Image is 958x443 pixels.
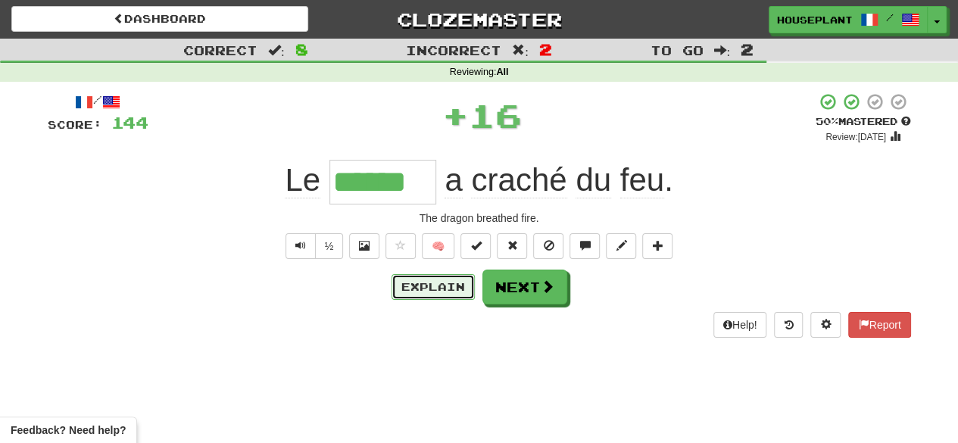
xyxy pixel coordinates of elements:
[713,44,730,57] span: :
[769,6,928,33] a: Houseplant /
[11,423,126,438] span: Open feedback widget
[774,312,803,338] button: Round history (alt+y)
[816,115,911,129] div: Mastered
[295,40,308,58] span: 8
[816,115,838,127] span: 50 %
[48,118,102,131] span: Score:
[713,312,767,338] button: Help!
[777,13,853,27] span: Houseplant
[436,162,673,198] span: .
[331,6,628,33] a: Clozemaster
[533,233,563,259] button: Ignore sentence (alt+i)
[11,6,308,32] a: Dashboard
[539,40,552,58] span: 2
[385,233,416,259] button: Favorite sentence (alt+f)
[825,132,886,142] small: Review: [DATE]
[183,42,257,58] span: Correct
[512,44,529,57] span: :
[576,162,611,198] span: du
[469,96,522,134] span: 16
[606,233,636,259] button: Edit sentence (alt+d)
[48,211,911,226] div: The dragon breathed fire.
[497,233,527,259] button: Reset to 0% Mastered (alt+r)
[442,92,469,138] span: +
[460,233,491,259] button: Set this sentence to 100% Mastered (alt+m)
[349,233,379,259] button: Show image (alt+x)
[406,42,501,58] span: Incorrect
[282,233,344,259] div: Text-to-speech controls
[482,270,567,304] button: Next
[471,162,566,198] span: craché
[285,162,320,198] span: Le
[569,233,600,259] button: Discuss sentence (alt+u)
[650,42,703,58] span: To go
[286,233,316,259] button: Play sentence audio (ctl+space)
[422,233,454,259] button: 🧠
[48,92,148,111] div: /
[315,233,344,259] button: ½
[642,233,672,259] button: Add to collection (alt+a)
[496,67,508,77] strong: All
[620,162,664,198] span: feu
[111,113,148,132] span: 144
[886,12,894,23] span: /
[445,162,462,198] span: a
[848,312,910,338] button: Report
[741,40,754,58] span: 2
[392,274,475,300] button: Explain
[268,44,285,57] span: :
